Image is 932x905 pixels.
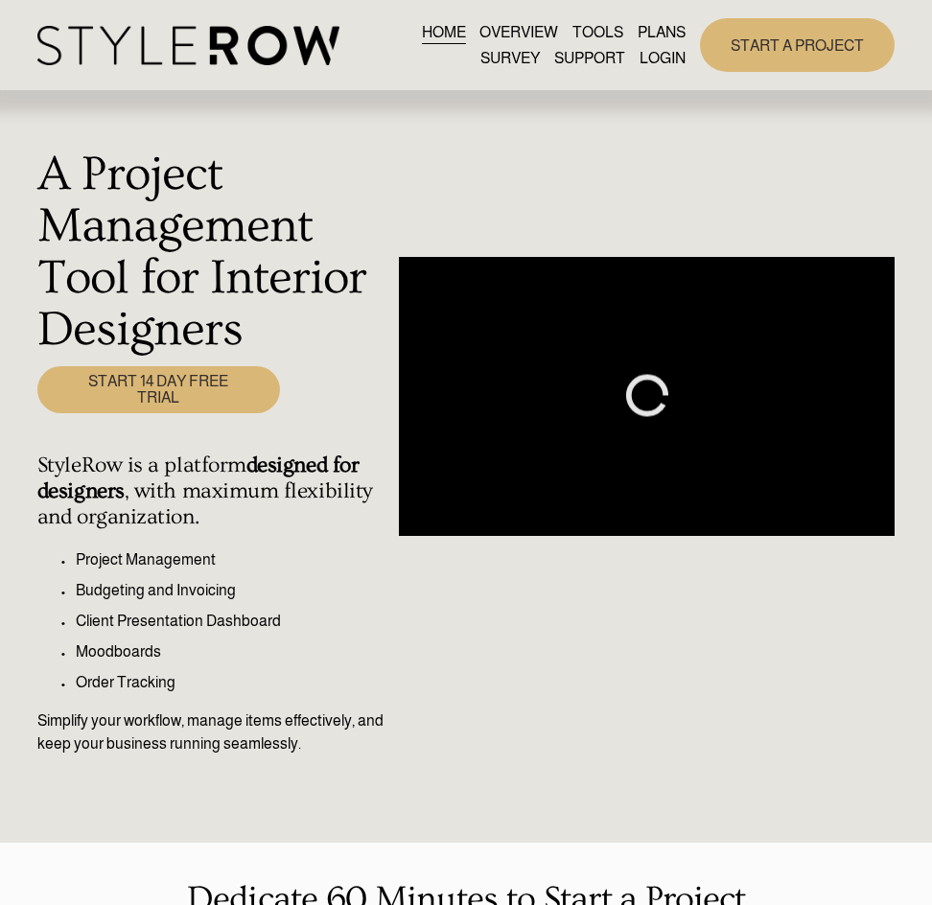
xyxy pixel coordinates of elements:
[640,45,686,71] a: LOGIN
[76,548,388,571] p: Project Management
[638,19,686,45] a: PLANS
[37,452,364,503] strong: designed for designers
[554,47,625,70] span: SUPPORT
[554,45,625,71] a: folder dropdown
[76,640,388,663] p: Moodboards
[37,452,388,530] h4: StyleRow is a platform , with maximum flexibility and organization.
[480,45,540,71] a: SURVEY
[37,709,388,755] p: Simplify your workflow, manage items effectively, and keep your business running seamlessly.
[572,19,623,45] a: TOOLS
[37,366,280,413] a: START 14 DAY FREE TRIAL
[479,19,558,45] a: OVERVIEW
[700,18,895,71] a: START A PROJECT
[37,26,339,65] img: StyleRow
[37,149,388,355] h1: A Project Management Tool for Interior Designers
[76,579,388,602] p: Budgeting and Invoicing
[422,19,466,45] a: HOME
[76,610,388,633] p: Client Presentation Dashboard
[76,671,388,694] p: Order Tracking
